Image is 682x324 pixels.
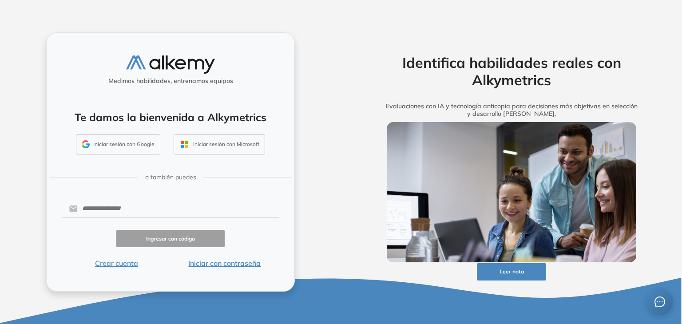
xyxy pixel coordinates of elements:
[387,122,636,262] img: img-more-info
[58,111,283,124] h4: Te damos la bienvenida a Alkymetrics
[373,103,650,118] h5: Evaluaciones con IA y tecnología anticopia para decisiones más objetivas en selección y desarroll...
[179,139,190,150] img: OUTLOOK_ICON
[654,296,665,307] span: message
[126,55,215,74] img: logo-alkemy
[477,263,546,281] button: Leer nota
[76,134,160,155] button: Iniciar sesión con Google
[170,258,279,269] button: Iniciar con contraseña
[62,258,170,269] button: Crear cuenta
[116,230,225,247] button: Ingresar con código
[50,77,291,85] h5: Medimos habilidades, entrenamos equipos
[373,54,650,88] h2: Identifica habilidades reales con Alkymetrics
[174,134,265,155] button: Iniciar sesión con Microsoft
[82,140,90,148] img: GMAIL_ICON
[145,173,196,182] span: o también puedes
